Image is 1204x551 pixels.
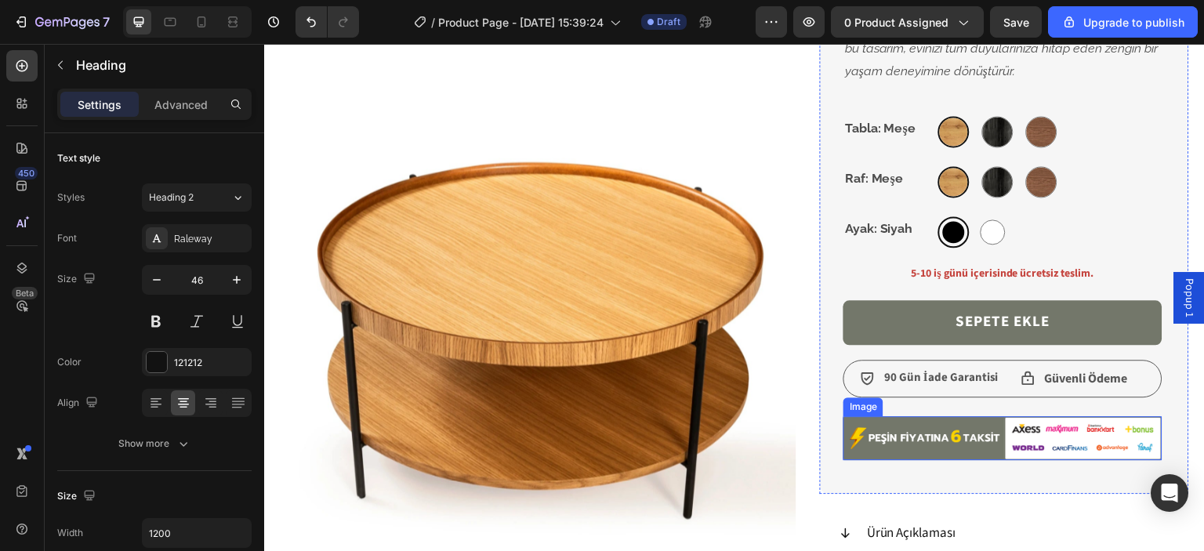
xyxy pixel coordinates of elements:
span: / [431,14,435,31]
button: 0 product assigned [831,6,984,38]
div: Show more [118,436,191,451]
img: gempages_539163711470830739-409a6695-cf49-482b-a411-debe718048d1.png [579,372,898,416]
p: 90 Gün İade Garantisi [620,325,734,343]
button: Sepete Ekle [579,256,898,301]
p: Heading [76,56,245,74]
strong: 5-10 iş günü içerisinde ücretsiz teslim. [647,222,830,237]
div: Image [582,356,616,370]
button: Heading 2 [142,183,252,212]
button: Show more [57,430,252,458]
div: Upgrade to publish [1061,14,1184,31]
span: 0 product assigned [844,14,948,31]
div: Size [57,486,99,507]
legend: Ayak: Siyah [579,172,673,198]
div: Align [57,393,101,414]
legend: Raf: Meşe [579,122,673,148]
div: Font [57,231,77,245]
div: 450 [15,167,38,179]
input: Auto [143,519,251,547]
legend: Tabla: Meşe [579,72,673,98]
button: Upgrade to publish [1048,6,1198,38]
span: Popup 1 [917,234,933,274]
span: Product Page - [DATE] 15:39:24 [438,14,604,31]
p: Settings [78,96,121,113]
p: Güvenli Ödeme [781,325,864,344]
div: Sepete Ekle [692,267,786,290]
div: Color [57,355,82,369]
iframe: Design area [264,44,1204,551]
div: Open Intercom Messenger [1151,474,1188,512]
div: Width [57,526,83,540]
div: 121212 [174,356,248,370]
span: Save [1003,16,1029,29]
div: Text style [57,151,100,165]
p: Ürün Açıklaması [603,477,692,502]
div: Undo/Redo [296,6,359,38]
button: Save [990,6,1042,38]
p: 7 [103,13,110,31]
span: Heading 2 [149,190,194,205]
span: Draft [657,15,680,29]
div: Styles [57,190,85,205]
button: 7 [6,6,117,38]
div: Beta [12,287,38,299]
p: Advanced [154,96,208,113]
div: Raleway [174,232,248,246]
div: Size [57,269,99,290]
